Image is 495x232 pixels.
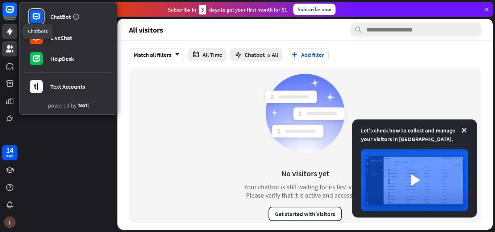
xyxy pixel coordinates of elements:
[129,48,184,61] div: Match all filters
[129,26,163,34] span: All visitors
[286,48,329,61] button: Add filter
[188,48,226,61] button: All Time
[231,183,379,199] div: Your chatbot is still waiting for its first visitor. Please verify that it is active and accessible.
[361,149,468,211] img: image
[281,168,329,178] div: No visitors yet
[245,51,265,58] span: Chatbot
[269,207,342,221] button: Get started with Visitors
[293,4,336,15] div: Subscribe now
[361,126,468,143] div: Let's check how to collect and manage your visitors in [GEOGRAPHIC_DATA].
[266,51,270,58] span: is
[171,52,179,57] i: arrow_down
[168,5,287,14] div: Subscribe in days to get your first month for $1
[6,147,13,153] div: 14
[6,3,28,25] button: Open LiveChat chat widget
[199,5,206,14] div: 3
[6,153,13,159] div: days
[272,51,278,58] span: All
[2,145,17,160] a: 14 days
